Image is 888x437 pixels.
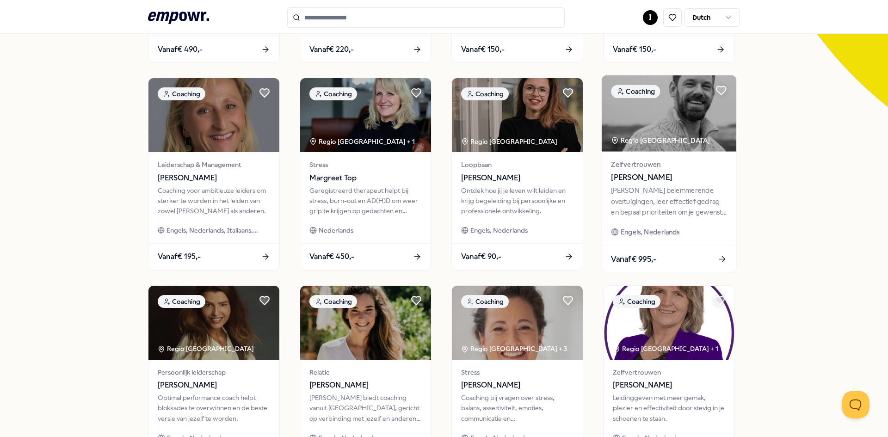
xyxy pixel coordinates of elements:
[461,295,509,308] div: Coaching
[613,344,718,354] div: Regio [GEOGRAPHIC_DATA] + 1
[309,172,422,184] span: Margreet Top
[602,75,736,152] img: package image
[158,160,270,170] span: Leiderschap & Management
[158,367,270,377] span: Persoonlijk leiderschap
[842,391,869,419] iframe: Help Scout Beacon - Open
[309,185,422,216] div: Geregistreerd therapeut helpt bij stress, burn-out en AD(H)D om weer grip te krijgen op gedachten...
[300,78,432,270] a: package imageCoachingRegio [GEOGRAPHIC_DATA] + 1StressMargreet TopGeregistreerd therapeut helpt b...
[621,227,680,238] span: Engels, Nederlands
[613,367,725,377] span: Zelfvertrouwen
[158,251,201,263] span: Vanaf € 195,-
[461,379,573,391] span: [PERSON_NAME]
[461,367,573,377] span: Stress
[461,160,573,170] span: Loopbaan
[309,43,354,55] span: Vanaf € 220,-
[300,78,431,152] img: package image
[611,135,711,146] div: Regio [GEOGRAPHIC_DATA]
[613,43,656,55] span: Vanaf € 150,-
[148,286,279,360] img: package image
[158,185,270,216] div: Coaching voor ambitieuze leiders om sterker te worden in het leiden van zowel [PERSON_NAME] als a...
[613,379,725,391] span: [PERSON_NAME]
[461,43,505,55] span: Vanaf € 150,-
[309,379,422,391] span: [PERSON_NAME]
[461,136,559,147] div: Regio [GEOGRAPHIC_DATA]
[309,367,422,377] span: Relatie
[611,172,727,184] span: [PERSON_NAME]
[309,295,357,308] div: Coaching
[148,78,280,270] a: package imageCoachingLeiderschap & Management[PERSON_NAME]Coaching voor ambitieuze leiders om ste...
[604,286,734,360] img: package image
[309,251,354,263] span: Vanaf € 450,-
[166,225,270,235] span: Engels, Nederlands, Italiaans, Zweeds
[611,85,660,98] div: Coaching
[461,172,573,184] span: [PERSON_NAME]
[470,225,528,235] span: Engels, Nederlands
[601,75,737,273] a: package imageCoachingRegio [GEOGRAPHIC_DATA] Zelfvertrouwen[PERSON_NAME][PERSON_NAME] belemmerend...
[158,393,270,424] div: Optimal performance coach helpt blokkades te overwinnen en de beste versie van jezelf te worden.
[158,344,255,354] div: Regio [GEOGRAPHIC_DATA]
[158,379,270,391] span: [PERSON_NAME]
[452,78,583,152] img: package image
[611,253,656,265] span: Vanaf € 995,-
[300,286,431,360] img: package image
[461,344,567,354] div: Regio [GEOGRAPHIC_DATA] + 3
[287,7,565,28] input: Search for products, categories or subcategories
[461,185,573,216] div: Ontdek hoe jij je leven wilt leiden en krijg begeleiding bij persoonlijke en professionele ontwik...
[613,393,725,424] div: Leidinggeven met meer gemak, plezier en effectiviteit door stevig in je schoenen te staan.
[461,87,509,100] div: Coaching
[158,87,205,100] div: Coaching
[158,43,203,55] span: Vanaf € 490,-
[309,136,415,147] div: Regio [GEOGRAPHIC_DATA] + 1
[309,160,422,170] span: Stress
[611,185,727,217] div: [PERSON_NAME] belemmerende overtuigingen, leer effectief gedrag en bepaal prioriteiten om je gewe...
[643,10,658,25] button: I
[319,225,353,235] span: Nederlands
[452,286,583,360] img: package image
[461,251,501,263] span: Vanaf € 90,-
[158,295,205,308] div: Coaching
[309,393,422,424] div: [PERSON_NAME] biedt coaching vanuit [GEOGRAPHIC_DATA], gericht op verbinding met jezelf en andere...
[613,295,660,308] div: Coaching
[451,78,583,270] a: package imageCoachingRegio [GEOGRAPHIC_DATA] Loopbaan[PERSON_NAME]Ontdek hoe jij je leven wilt le...
[461,393,573,424] div: Coaching bij vragen over stress, balans, assertiviteit, emoties, communicatie en loopbaanontwikke...
[148,78,279,152] img: package image
[611,159,727,170] span: Zelfvertrouwen
[158,172,270,184] span: [PERSON_NAME]
[309,87,357,100] div: Coaching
